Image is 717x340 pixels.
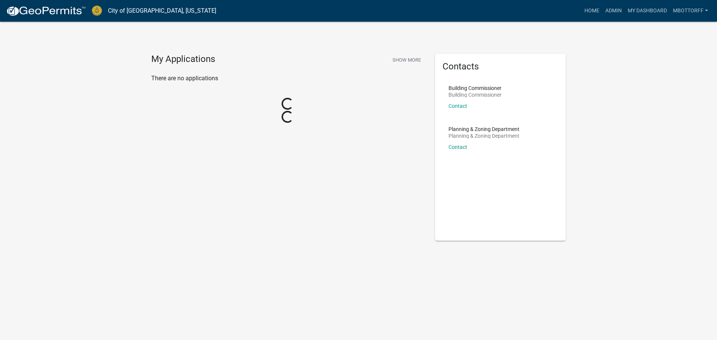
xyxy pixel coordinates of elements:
p: Building Commissioner [448,85,502,91]
p: Building Commissioner [448,92,502,97]
a: City of [GEOGRAPHIC_DATA], [US_STATE] [108,4,216,17]
p: There are no applications [151,74,424,83]
h5: Contacts [443,61,558,72]
button: Show More [389,54,424,66]
p: Planning & Zoning Department [448,133,519,138]
a: Contact [448,144,467,150]
img: City of Jeffersonville, Indiana [92,6,102,16]
a: Mbottorff [670,4,711,18]
a: Home [581,4,602,18]
h4: My Applications [151,54,215,65]
a: Admin [602,4,625,18]
a: My Dashboard [625,4,670,18]
p: Planning & Zoning Department [448,127,519,132]
a: Contact [448,103,467,109]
